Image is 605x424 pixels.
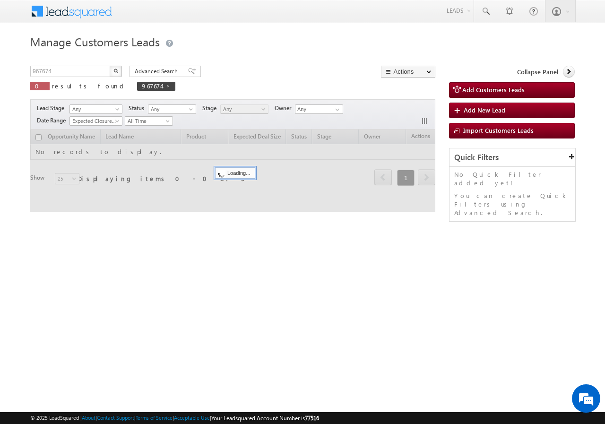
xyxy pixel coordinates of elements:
span: 967674 [142,82,161,90]
span: Owner [275,104,295,112]
span: © 2025 LeadSquared | | | | | [30,414,319,423]
span: Any [148,105,193,113]
span: Add New Lead [464,106,505,114]
p: No Quick Filter added yet! [454,170,570,187]
a: Any [69,104,122,114]
span: Collapse Panel [517,68,558,76]
span: Manage Customers Leads [30,34,160,49]
a: About [82,415,95,421]
a: Acceptable Use [174,415,210,421]
div: Loading... [215,167,255,179]
input: Type to Search [295,104,343,114]
p: You can create Quick Filters using Advanced Search. [454,191,570,217]
img: Search [113,69,118,73]
span: Any [221,105,266,113]
button: Actions [381,66,435,78]
span: Lead Stage [37,104,68,112]
span: Your Leadsquared Account Number is [211,415,319,422]
span: 0 [35,82,45,90]
span: Stage [202,104,220,112]
span: 77516 [305,415,319,422]
a: Terms of Service [136,415,173,421]
a: Show All Items [330,105,342,114]
a: Contact Support [97,415,134,421]
div: Quick Filters [449,148,575,167]
a: Any [220,104,268,114]
a: Any [148,104,196,114]
span: Expected Closure Date [70,117,119,125]
span: Import Customers Leads [463,126,534,134]
a: All Time [125,116,173,126]
span: Any [70,105,119,113]
span: Advanced Search [135,67,181,76]
span: Add Customers Leads [462,86,525,94]
span: All Time [125,117,170,125]
span: Date Range [37,116,69,125]
a: Expected Closure Date [69,116,122,126]
span: results found [52,82,127,90]
span: Status [129,104,148,112]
